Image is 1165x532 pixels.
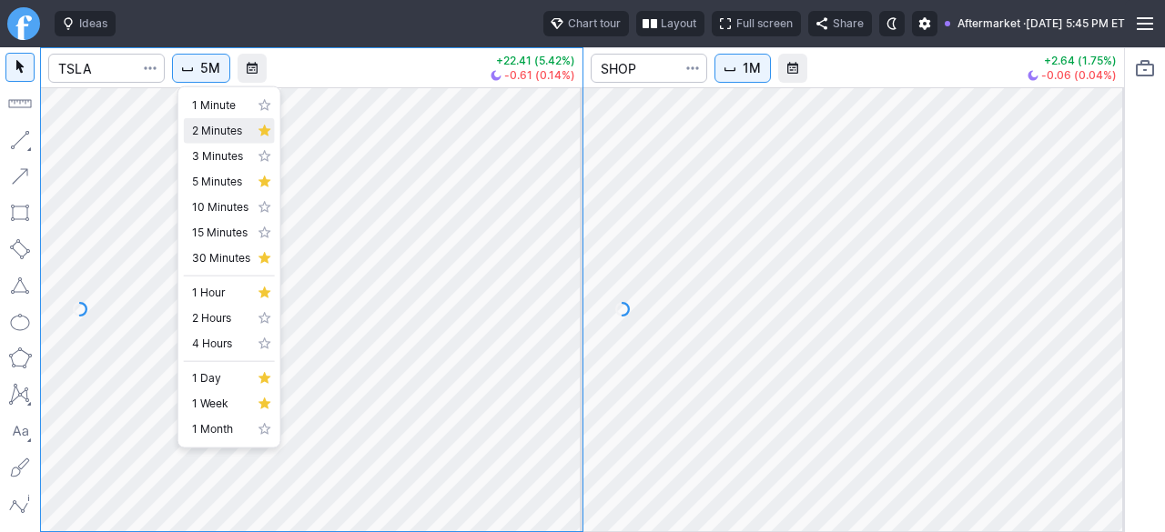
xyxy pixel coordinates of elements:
[192,173,250,191] span: 5 Minutes
[192,369,250,387] span: 1 Day
[192,395,250,413] span: 1 Week
[192,224,250,242] span: 15 Minutes
[192,96,250,115] span: 1 Minute
[192,420,250,438] span: 1 Month
[192,198,250,216] span: 10 Minutes
[192,335,250,353] span: 4 Hours
[192,284,250,302] span: 1 Hour
[192,309,250,327] span: 2 Hours
[192,122,250,140] span: 2 Minutes
[192,147,250,166] span: 3 Minutes
[192,249,250,267] span: 30 Minutes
